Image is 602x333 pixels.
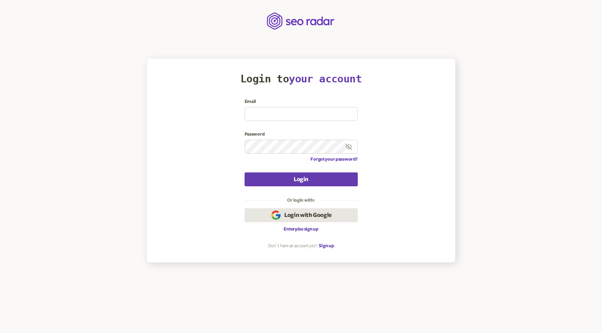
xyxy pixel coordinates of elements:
[289,73,362,85] span: your account
[284,211,332,219] span: Login with Google
[319,243,334,249] a: Sign up
[310,156,357,162] a: Forgot your password?
[240,73,362,85] h1: Login to
[245,208,358,222] button: Login with Google
[245,131,358,137] label: Password
[284,226,318,232] a: Enterpise sign up
[280,197,322,203] legend: Or login with:
[245,172,358,186] button: Login
[245,99,358,104] label: Email
[268,243,317,249] p: Don`t have an account yet?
